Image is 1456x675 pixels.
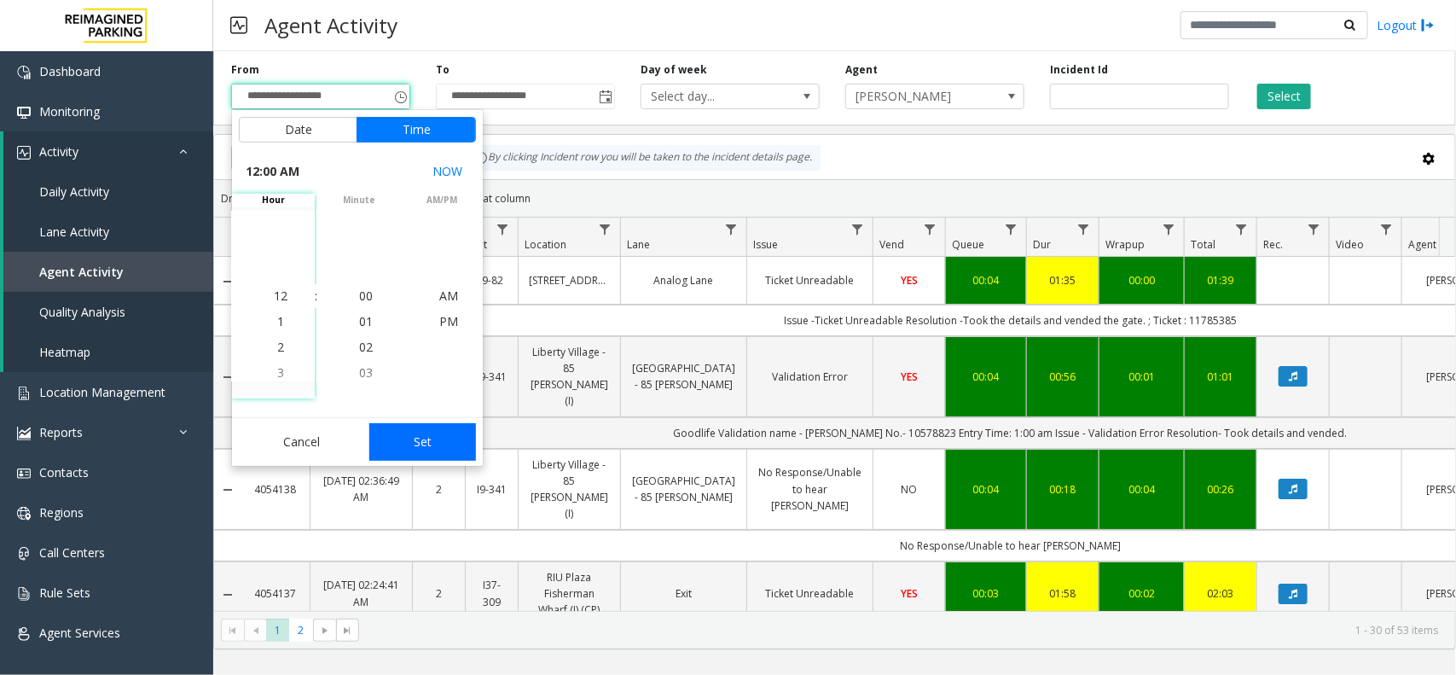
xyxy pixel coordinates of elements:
a: Dur Filter Menu [1072,218,1095,241]
a: Activity [3,131,213,172]
img: 'icon' [17,146,31,160]
a: Lane Filter Menu [720,218,743,241]
a: 00:00 [1110,272,1174,288]
a: Collapse Details [214,275,241,288]
span: 12 [274,288,287,304]
div: 01:39 [1195,272,1246,288]
button: Time tab [357,117,476,143]
div: By clicking Incident row you will be taken to the incident details page. [466,145,821,171]
a: [GEOGRAPHIC_DATA] - 85 [PERSON_NAME] [631,360,736,393]
span: 01 [359,313,373,329]
span: Location [525,237,566,252]
a: Video Filter Menu [1375,218,1398,241]
span: Go to the last page [340,624,354,637]
a: No Response/Unable to hear [PERSON_NAME] [757,464,862,514]
span: Daily Activity [39,183,109,200]
a: Liberty Village - 85 [PERSON_NAME] (I) [529,457,610,522]
div: Drag a column header and drop it here to group by that column [214,183,1455,213]
a: Wrapup Filter Menu [1157,218,1180,241]
div: : [315,288,317,305]
span: Regions [39,504,84,521]
div: 00:04 [956,272,1016,288]
a: 00:04 [956,481,1016,498]
span: AM/PM [400,194,483,207]
a: 4054137 [252,585,299,602]
span: 02 [359,339,373,355]
span: Location Management [39,384,165,400]
span: Page 2 [289,619,312,642]
a: NO [884,481,935,498]
span: Call Centers [39,544,105,561]
span: Select day... [641,84,783,108]
a: 01:58 [1037,585,1088,602]
a: 00:02 [1110,585,1174,602]
span: 1 [277,313,284,329]
a: 00:04 [1110,481,1174,498]
a: RIU Plaza Fisherman Wharf (I) (CP) [529,569,610,619]
span: Page 1 [266,619,289,642]
a: 02:03 [1195,585,1246,602]
img: pageIcon [230,4,247,46]
img: 'icon' [17,507,31,521]
img: 'icon' [17,587,31,601]
span: PM [439,313,458,329]
a: Collapse Details [214,588,241,602]
span: Monitoring [39,103,100,119]
span: hour [232,194,315,207]
a: Agent Activity [3,252,213,292]
span: Quality Analysis [39,304,125,320]
a: 01:01 [1195,369,1246,385]
span: Video [1336,237,1364,252]
span: Vend [879,237,904,252]
label: To [436,62,450,78]
div: 00:18 [1037,481,1088,498]
a: Daily Activity [3,172,213,212]
span: Agent [1408,237,1436,252]
button: Set [369,423,477,461]
span: 12:00 AM [246,160,299,183]
span: 3 [277,364,284,381]
a: I9-82 [476,272,508,288]
a: 00:56 [1037,369,1088,385]
a: Vend Filter Menu [919,218,942,241]
span: Issue [753,237,778,252]
span: Activity [39,143,78,160]
a: Exit [631,585,736,602]
a: Queue Filter Menu [1000,218,1023,241]
a: YES [884,272,935,288]
button: Select [1257,84,1311,109]
a: Ticket Unreadable [757,272,862,288]
a: 00:04 [956,369,1016,385]
a: 2 [423,481,455,498]
span: Queue [952,237,984,252]
a: Collapse Details [214,483,241,497]
span: Total [1191,237,1215,252]
img: logout [1421,16,1435,34]
a: Lane Activity [3,212,213,252]
button: Select now [426,156,469,187]
img: 'icon' [17,387,31,400]
span: Dur [1033,237,1051,252]
label: Day of week [641,62,707,78]
span: YES [901,370,918,384]
div: Data table [214,218,1455,611]
span: Lane [627,237,650,252]
span: Toggle popup [391,84,409,108]
a: 00:03 [956,585,1016,602]
button: Cancel [239,423,364,461]
span: Wrapup [1105,237,1145,252]
a: Heatmap [3,332,213,372]
a: Logout [1377,16,1435,34]
span: NO [902,482,918,497]
a: 00:01 [1110,369,1174,385]
a: Validation Error [757,369,862,385]
span: YES [901,586,918,601]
